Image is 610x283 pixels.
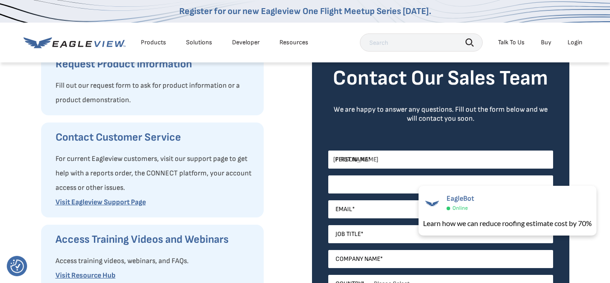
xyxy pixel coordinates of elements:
[423,194,441,212] img: EagleBot
[56,232,255,247] h3: Access Training Videos and Webinars
[56,79,255,108] p: Fill out our request form to ask for product information or a product demonstration.
[423,218,592,229] div: Learn how we can reduce roofing estimate cost by 70%
[232,38,260,47] a: Developer
[56,57,255,71] h3: Request Product Information
[447,194,474,203] span: EagleBot
[56,254,255,269] p: Access training videos, webinars, and FAQs.
[452,205,468,212] span: Online
[279,38,308,47] div: Resources
[186,38,212,47] div: Solutions
[179,6,431,17] a: Register for our new Eagleview One Flight Meetup Series [DATE].
[56,271,116,280] a: Visit Resource Hub
[56,130,255,145] h3: Contact Customer Service
[333,66,548,91] strong: Contact Our Sales Team
[10,259,24,273] button: Consent Preferences
[568,38,582,47] div: Login
[141,38,166,47] div: Products
[328,105,553,123] div: We are happy to answer any questions. Fill out the form below and we will contact you soon.
[10,259,24,273] img: Revisit consent button
[360,33,483,52] input: Search
[541,38,551,47] a: Buy
[56,152,255,195] p: For current Eagleview customers, visit our support page to get help with a reports order, the CON...
[498,38,525,47] div: Talk To Us
[56,198,146,207] a: Visit Eagleview Support Page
